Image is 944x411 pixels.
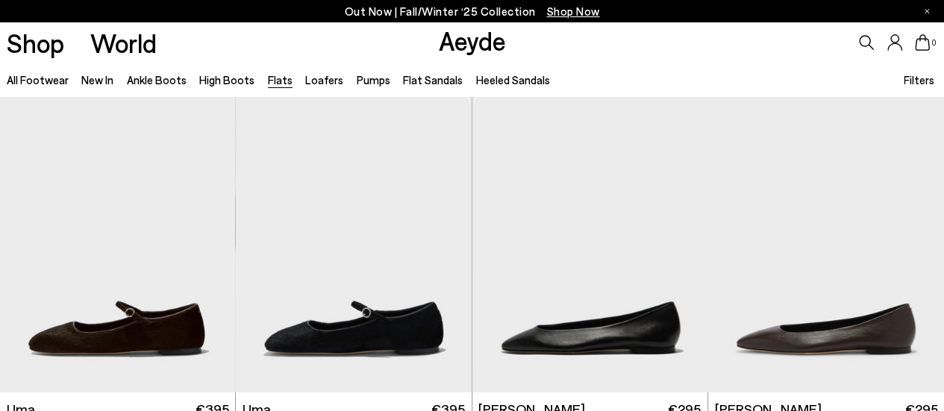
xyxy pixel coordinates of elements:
[236,96,472,392] div: 1 / 5
[930,39,937,47] span: 0
[81,73,113,87] a: New In
[472,96,707,392] a: Next slide Previous slide
[438,25,505,56] a: Aeyde
[7,30,64,56] a: Shop
[7,73,69,87] a: All Footwear
[127,73,187,87] a: Ankle Boots
[915,34,930,51] a: 0
[472,96,708,392] div: 1 / 6
[268,73,293,87] a: Flats
[236,96,472,392] img: Uma Ponyhair Flats
[356,73,390,87] a: Pumps
[403,73,463,87] a: Flat Sandals
[708,96,944,392] img: Ellie Almond-Toe Flats
[345,2,600,21] p: Out Now | Fall/Winter ‘25 Collection
[236,96,471,392] a: Next slide Previous slide
[199,73,254,87] a: High Boots
[547,4,600,18] span: Navigate to /collections/new-in
[475,73,549,87] a: Heeled Sandals
[305,73,343,87] a: Loafers
[904,73,934,87] span: Filters
[472,96,708,392] img: Ellie Almond-Toe Flats
[90,30,157,56] a: World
